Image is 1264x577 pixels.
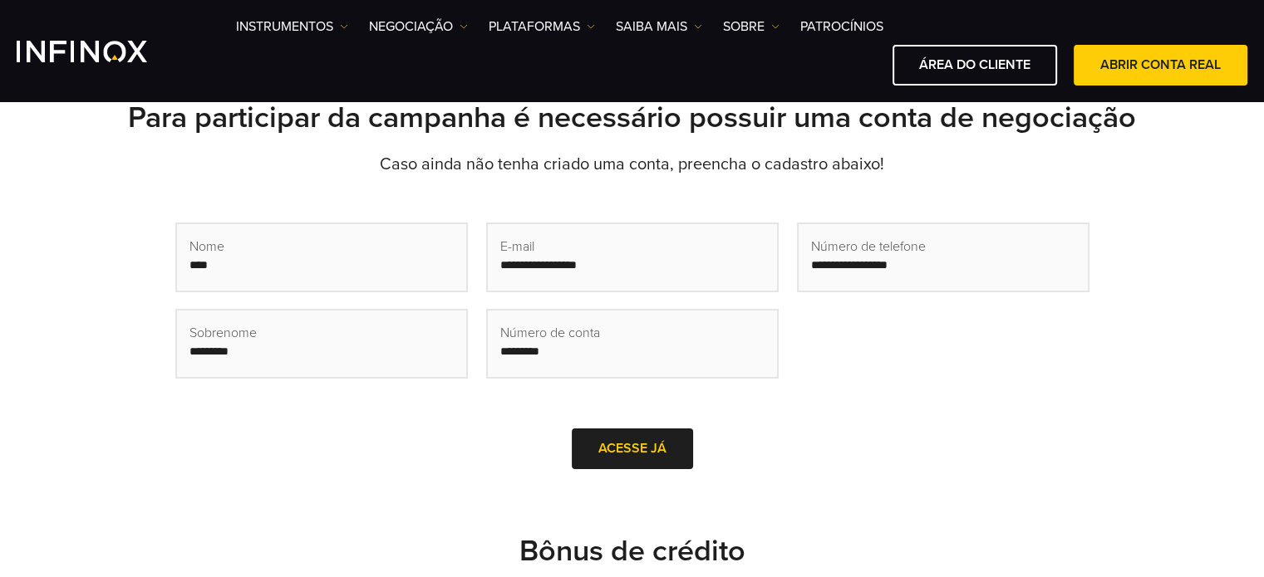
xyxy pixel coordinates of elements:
strong: Bônus de crédito [519,533,745,569]
a: INFINOX Logo [17,41,186,62]
span: Número de conta [500,323,600,343]
a: Saiba mais [616,17,702,37]
a: ÁREA DO CLIENTE [893,45,1057,86]
a: Instrumentos [236,17,348,37]
strong: Para participar da campanha é necessário possuir uma conta de negociação [128,100,1136,135]
a: Patrocínios [800,17,883,37]
a: ACESSE JÁ [572,428,693,469]
span: Nome [189,237,224,257]
span: E-mail [500,237,534,257]
a: SOBRE [723,17,780,37]
p: Caso ainda não tenha criado uma conta, preencha o cadastro abaixo! [51,153,1214,176]
a: PLATAFORMAS [489,17,595,37]
span: Sobrenome [189,323,257,343]
span: Número de telefone [811,237,926,257]
a: NEGOCIAÇÃO [369,17,468,37]
a: ABRIR CONTA REAL [1074,45,1247,86]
